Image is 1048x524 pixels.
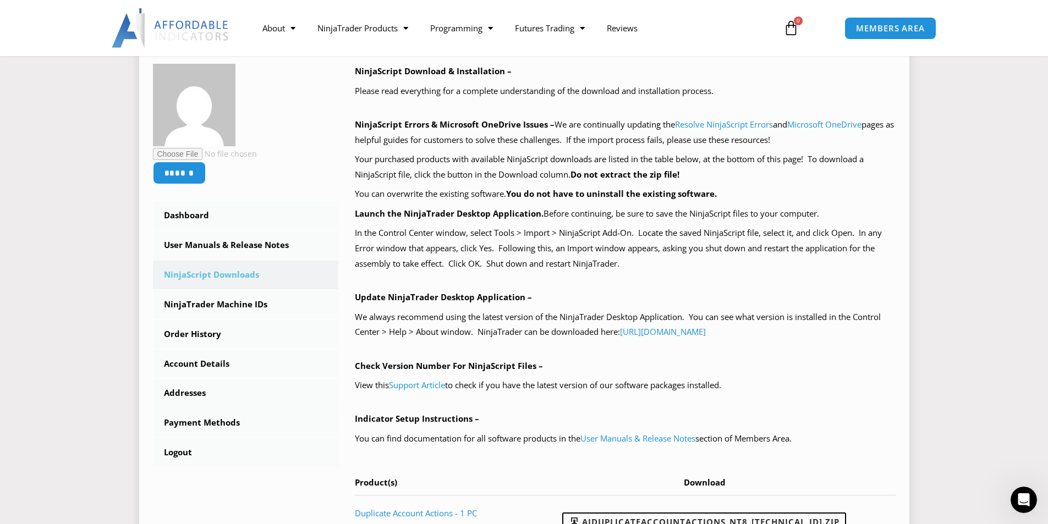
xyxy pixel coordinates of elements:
div: Kurt says… [9,333,211,366]
p: We are continually updating the and pages as helpful guides for customers to solve these challeng... [355,117,896,148]
button: go back [7,4,28,25]
a: [URL][DOMAIN_NAME] [620,326,706,337]
iframe: Intercom live chat [1011,487,1037,513]
a: Reviews [596,15,649,41]
b: NinjaScript Download & Installation – [355,65,512,76]
div: Did that answer your question? [9,300,147,324]
div: Did that answer your question? [18,306,139,317]
b: NinjaTrader [73,136,124,145]
p: You can overwrite the existing software. [355,186,896,202]
a: Addresses [153,379,339,407]
a: About [251,15,306,41]
a: NinjaTrader Products [306,15,419,41]
a: Source reference 107463582: [84,283,93,291]
p: You can find documentation for all software products in the section of Members Area. [355,431,896,446]
nav: Account pages [153,201,339,467]
p: In the Control Center window, select Tools > Import > NinjaScript Add-On. Locate the saved NinjaS... [355,225,896,272]
button: Home [172,4,193,25]
a: Duplicate Account Actions - 1 PC [355,508,477,519]
b: Do not extract the zip file! [570,169,679,180]
img: 9fc25ecf71d0d14f196c7f6af148a574c18abc61960298f6aa05a90a42c7e14e [153,64,235,146]
li: Repeat steps 2-4 for APEX Tradovate account [26,195,202,206]
p: View this to check if you have the latest version of our software packages installed. [355,378,896,393]
b: Check Version Number For NinjaScript Files – [355,360,543,371]
a: Logout [153,438,339,467]
b: Tools > Options [47,65,114,74]
a: Programming [419,15,504,41]
b: Multi-provider [50,79,112,87]
img: Profile image for Solomon [31,6,49,24]
nav: Menu [251,15,771,41]
a: Source reference 135038547: [46,256,55,264]
b: Add [44,159,61,168]
div: Awesome! Thanks!! Yes! [108,339,202,350]
a: Support Article [389,379,445,390]
a: Dashboard [153,201,339,230]
li: Log into NinjaTrader with your NinjaTrader account credentials [26,42,202,62]
p: Your purchased products with available NinjaScript downloads are listed in the table below, at th... [355,152,896,183]
a: 0 [767,12,815,44]
li: Go to [26,123,202,134]
a: Resolve NinjaScript Errors [675,119,773,130]
div: Solomon says… [9,300,211,333]
p: We always recommend using the latest version of the NinjaTrader Desktop Application. You can see ... [355,310,896,340]
b: Update NinjaTrader Desktop Application – [355,291,532,302]
p: Please read everything for a complete understanding of the download and installation process. [355,84,896,99]
a: Order History [153,320,339,349]
p: Before continuing, be sure to save the NinjaScript files to your computer. [355,206,896,222]
div: For detailed setup guides: [18,271,202,292]
a: NinjaScript Downloads [153,261,339,289]
li: Double-click from available connections [26,136,202,156]
a: User Manuals & Release Notes [580,433,695,444]
div: Awesome! Thanks!! Yes! [100,333,211,357]
span: Product(s) [355,477,397,488]
a: Account Details [153,350,339,378]
li: Restart NinjaTrader [26,91,202,101]
a: MEMBERS AREA [844,17,936,40]
span: MEMBERS AREA [856,24,925,32]
b: Launch the NinjaTrader Desktop Application. [355,208,544,219]
li: Click to create first connection [26,159,202,169]
a: Futures Trading [504,15,596,41]
span: 0 [794,16,803,25]
li: Check box and click OK [26,78,202,89]
b: Connections > Configure [47,124,154,133]
b: You do not have to uninstall the existing software. [506,188,717,199]
img: LogoAI | Affordable Indicators – NinjaTrader [112,8,230,48]
h1: [PERSON_NAME] [53,5,125,14]
div: Close [193,4,213,24]
li: Enter TPT Tradovate credentials and select [26,172,202,192]
a: User Manuals & Release Notes [153,231,339,260]
a: Payment Methods [153,409,339,437]
b: Add Each Prop Firm: [18,107,106,116]
a: Microsoft OneDrive [787,119,862,130]
b: Enable Multi-Provider Mode: [18,26,141,35]
li: Go to [26,65,202,75]
b: NinjaScript Errors & Microsoft OneDrive Issues – [355,119,555,130]
p: The team can also help [53,14,137,25]
div: Each Tradovate connection gets its own entry in your connections list. NinjaTrader allows multipl... [18,211,202,265]
a: NinjaTrader Machine IDs [153,290,339,319]
b: Simulation [49,183,96,192]
span: Download [684,477,726,488]
b: Indicator Setup Instructions – [355,413,479,424]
